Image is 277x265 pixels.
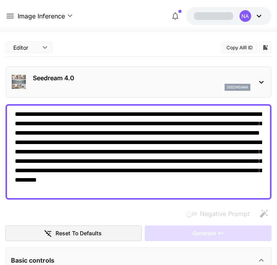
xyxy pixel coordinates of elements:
[184,209,256,218] span: Negative prompts are not compatible with the selected model.
[222,42,257,53] button: Copy AIR ID
[200,209,250,218] span: Negative Prompt
[33,73,250,83] p: Seedream 4.0
[13,43,38,52] span: Editor
[11,70,266,94] div: Seedream 4.0seedream4
[186,7,272,25] button: NA
[11,256,54,265] p: Basic controls
[239,10,251,22] div: NA
[18,11,65,21] span: Image Inference
[5,225,141,242] button: Reset to defaults
[227,85,248,90] p: seedream4
[262,43,269,52] button: Add to library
